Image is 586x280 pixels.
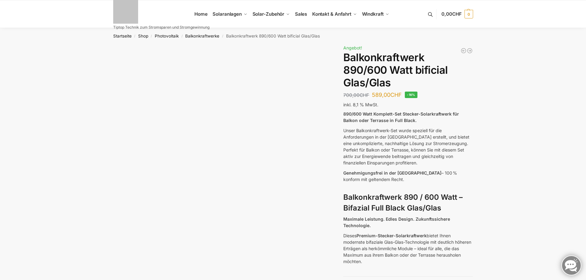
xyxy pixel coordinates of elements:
strong: Premium-Stecker-Solarkraftwerk [357,233,427,238]
a: Solar-Zubehör [250,0,292,28]
a: Shop [138,34,148,38]
span: 0 [464,10,473,18]
a: Startseite [113,34,132,38]
a: Windkraft [359,0,392,28]
span: / [148,34,155,39]
span: inkl. 8,1 % MwSt. [343,102,378,107]
span: Solaranlagen [213,11,242,17]
a: Kontakt & Anfahrt [309,0,359,28]
strong: 890/600 Watt Komplett-Set Stecker-Solarkraftwerk für Balkon oder Terrasse in Full Black. [343,111,459,123]
span: Angebot! [343,45,362,50]
span: – 100 % konform mit geltendem Recht. [343,170,457,182]
a: 0,00CHF 0 [441,5,473,23]
span: CHF [360,92,369,98]
span: 0,00 [441,11,461,17]
span: CHF [452,11,462,17]
span: / [219,34,226,39]
a: Solaranlagen [210,0,250,28]
a: Sales [292,0,309,28]
p: Tiptop Technik zum Stromsparen und Stromgewinnung [113,26,209,29]
p: Dieses bietet Ihnen modernste bifaziale Glas-Glas-Technologie mit deutlich höheren Erträgen als h... [343,232,473,265]
span: CHF [390,92,402,98]
strong: Balkonkraftwerk 890 / 600 Watt – Bifazial Full Black Glas/Glas [343,193,463,212]
a: Steckerkraftwerk 890/600 Watt, mit Ständer für Terrasse inkl. Lieferung [467,48,473,54]
span: Sales [295,11,307,17]
bdi: 700,00 [343,92,369,98]
a: Photovoltaik [155,34,179,38]
span: Genehmigungsfrei in der [GEOGRAPHIC_DATA] [343,170,441,175]
span: / [132,34,138,39]
a: Balkonkraftwerke [185,34,219,38]
h1: Balkonkraftwerk 890/600 Watt bificial Glas/Glas [343,51,473,89]
p: Unser Balkonkraftwerk-Set wurde speziell für die Anforderungen in der [GEOGRAPHIC_DATA] erstellt,... [343,127,473,166]
span: / [179,34,185,39]
span: Kontakt & Anfahrt [312,11,351,17]
span: Windkraft [362,11,384,17]
span: -16% [405,92,417,98]
strong: Maximale Leistung. Edles Design. Zukunftssichere Technologie. [343,216,450,228]
nav: Breadcrumb [102,28,484,44]
bdi: 589,00 [372,92,402,98]
a: 890/600 Watt Solarkraftwerk + 2,7 KW Batteriespeicher Genehmigungsfrei [460,48,467,54]
span: Solar-Zubehör [253,11,285,17]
